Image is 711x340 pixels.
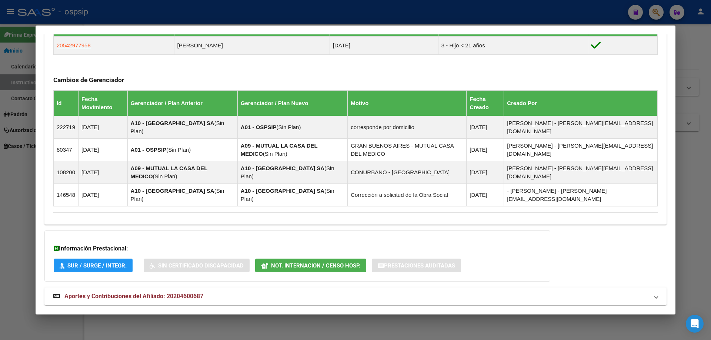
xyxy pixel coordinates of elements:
td: [DATE] [467,116,504,139]
td: ( ) [237,139,347,161]
span: Sin Certificado Discapacidad [158,262,244,269]
td: - [PERSON_NAME] - [PERSON_NAME][EMAIL_ADDRESS][DOMAIN_NAME] [504,184,658,206]
td: 80347 [54,139,79,161]
td: ( ) [237,116,347,139]
th: Motivo [348,91,467,116]
td: ( ) [237,161,347,184]
div: Open Intercom Messenger [686,315,704,333]
td: [DATE] [79,139,128,161]
td: ( ) [127,184,237,206]
td: [DATE] [467,139,504,161]
th: Id [54,91,79,116]
td: [DATE] [79,184,128,206]
th: Fecha Creado [467,91,504,116]
span: Sin Plan [168,147,189,153]
td: [PERSON_NAME] - [PERSON_NAME][EMAIL_ADDRESS][DOMAIN_NAME] [504,161,658,184]
td: [DATE] [467,161,504,184]
th: Creado Por [504,91,658,116]
th: Gerenciador / Plan Nuevo [237,91,347,116]
span: Not. Internacion / Censo Hosp. [271,262,360,269]
strong: A01 - OSPSIP [241,124,277,130]
th: Fecha Movimiento [79,91,128,116]
button: Prestaciones Auditadas [372,259,461,272]
td: Corrección a solicitud de la Obra Social [348,184,467,206]
strong: A01 - OSPSIP [131,147,167,153]
td: [DATE] [79,116,128,139]
strong: A10 - [GEOGRAPHIC_DATA] SA [131,120,214,126]
td: ( ) [127,116,237,139]
button: SUR / SURGE / INTEGR. [54,259,133,272]
td: [PERSON_NAME] - [PERSON_NAME][EMAIL_ADDRESS][DOMAIN_NAME] [504,139,658,161]
td: ( ) [237,184,347,206]
span: Sin Plan [155,173,176,179]
span: Prestaciones Auditadas [384,262,455,269]
strong: A09 - MUTUAL LA CASA DEL MEDICO [241,142,318,157]
td: [DATE] [79,161,128,184]
td: corresponde por domicilio [348,116,467,139]
strong: A10 - [GEOGRAPHIC_DATA] SA [131,188,214,194]
td: GRAN BUENOS AIRES - MUTUAL CASA DEL MEDICO [348,139,467,161]
td: 3 - Hijo < 21 años [438,37,588,55]
td: ( ) [127,161,237,184]
strong: A10 - [GEOGRAPHIC_DATA] SA [241,165,324,171]
td: ( ) [127,139,237,161]
td: 108200 [54,161,79,184]
span: SUR / SURGE / INTEGR. [67,262,127,269]
button: Not. Internacion / Censo Hosp. [255,259,366,272]
td: CONURBANO - [GEOGRAPHIC_DATA] [348,161,467,184]
span: 20542977958 [57,42,91,48]
td: [PERSON_NAME] - [PERSON_NAME][EMAIL_ADDRESS][DOMAIN_NAME] [504,116,658,139]
td: [DATE] [467,184,504,206]
h3: Cambios de Gerenciador [53,76,658,84]
strong: A10 - [GEOGRAPHIC_DATA] SA [241,188,324,194]
span: Sin Plan [265,151,286,157]
button: Sin Certificado Discapacidad [144,259,250,272]
mat-expansion-panel-header: Aportes y Contribuciones del Afiliado: 20204600687 [44,287,667,305]
td: [DATE] [330,37,438,55]
td: 146548 [54,184,79,206]
td: 222719 [54,116,79,139]
strong: A09 - MUTUAL LA CASA DEL MEDICO [131,165,208,179]
h3: Información Prestacional: [54,244,541,253]
span: Sin Plan [278,124,299,130]
td: [PERSON_NAME] [174,37,330,55]
span: Aportes y Contribuciones del Afiliado: 20204600687 [64,293,203,300]
th: Gerenciador / Plan Anterior [127,91,237,116]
